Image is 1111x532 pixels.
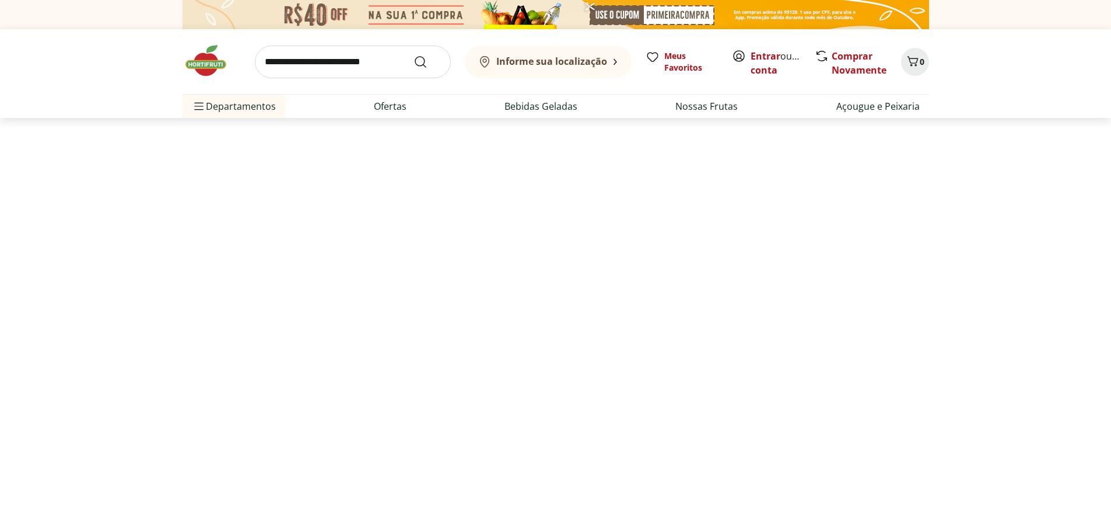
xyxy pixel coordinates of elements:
[192,92,206,120] button: Menu
[751,50,780,62] a: Entrar
[374,99,406,113] a: Ofertas
[664,50,718,74] span: Meus Favoritos
[183,43,241,78] img: Hortifruti
[832,50,886,77] a: Comprar Novamente
[920,56,924,67] span: 0
[496,55,607,68] b: Informe sua localização
[836,99,920,113] a: Açougue e Peixaria
[675,99,738,113] a: Nossas Frutas
[751,50,815,77] a: Criar conta
[192,92,276,120] span: Departamentos
[465,46,632,78] button: Informe sua localização
[504,99,577,113] a: Bebidas Geladas
[413,55,441,69] button: Submit Search
[901,48,929,76] button: Carrinho
[751,49,802,77] span: ou
[255,46,451,78] input: search
[646,50,718,74] a: Meus Favoritos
